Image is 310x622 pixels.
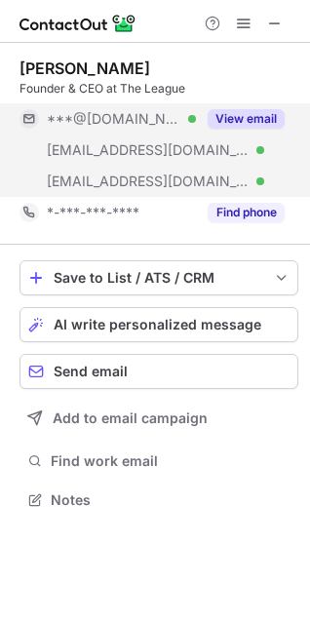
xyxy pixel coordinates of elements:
[19,260,298,295] button: save-profile-one-click
[51,491,291,509] span: Notes
[19,486,298,514] button: Notes
[19,58,150,78] div: [PERSON_NAME]
[54,270,264,286] div: Save to List / ATS / CRM
[47,110,181,128] span: ***@[DOMAIN_NAME]
[19,447,298,475] button: Find work email
[47,141,250,159] span: [EMAIL_ADDRESS][DOMAIN_NAME]
[19,354,298,389] button: Send email
[19,401,298,436] button: Add to email campaign
[19,307,298,342] button: AI write personalized message
[208,109,285,129] button: Reveal Button
[208,203,285,222] button: Reveal Button
[47,173,250,190] span: [EMAIL_ADDRESS][DOMAIN_NAME]
[54,317,261,332] span: AI write personalized message
[54,364,128,379] span: Send email
[53,410,208,426] span: Add to email campaign
[51,452,291,470] span: Find work email
[19,12,136,35] img: ContactOut v5.3.10
[19,80,298,97] div: Founder & CEO at The League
